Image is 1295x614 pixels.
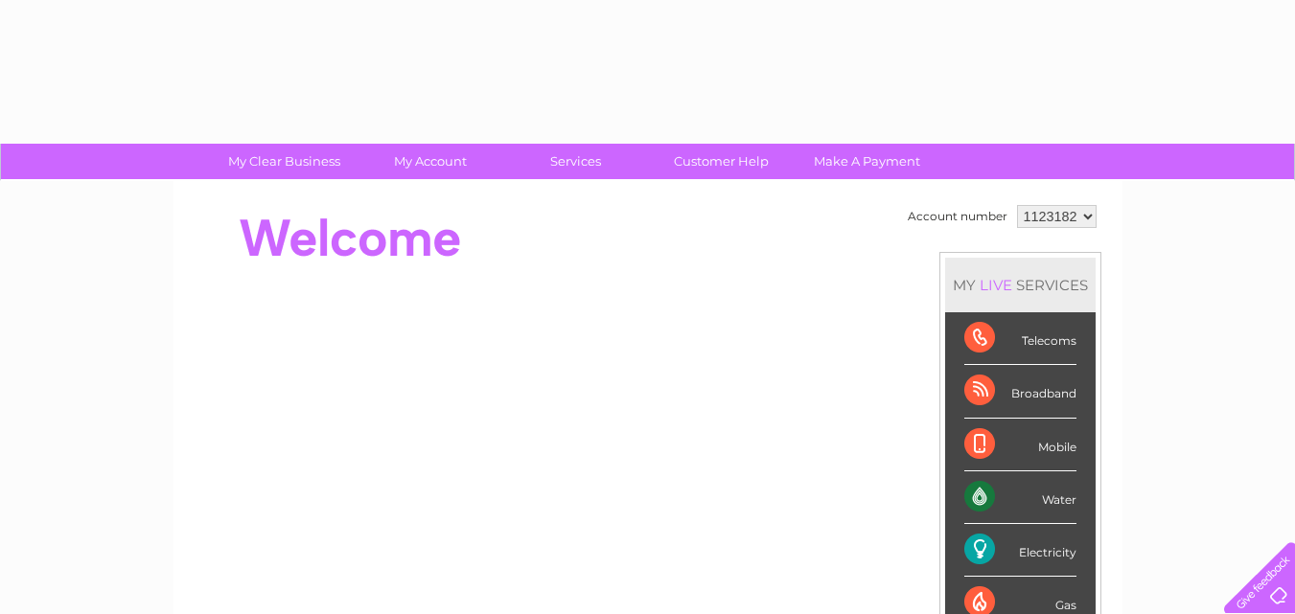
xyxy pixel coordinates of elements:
div: Water [964,471,1076,524]
td: Account number [903,200,1012,233]
div: MY SERVICES [945,258,1096,312]
div: Mobile [964,419,1076,471]
div: LIVE [976,276,1016,294]
a: My Account [351,144,509,179]
a: My Clear Business [205,144,363,179]
a: Customer Help [642,144,800,179]
div: Electricity [964,524,1076,577]
a: Make A Payment [788,144,946,179]
div: Telecoms [964,312,1076,365]
a: Services [497,144,655,179]
div: Broadband [964,365,1076,418]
